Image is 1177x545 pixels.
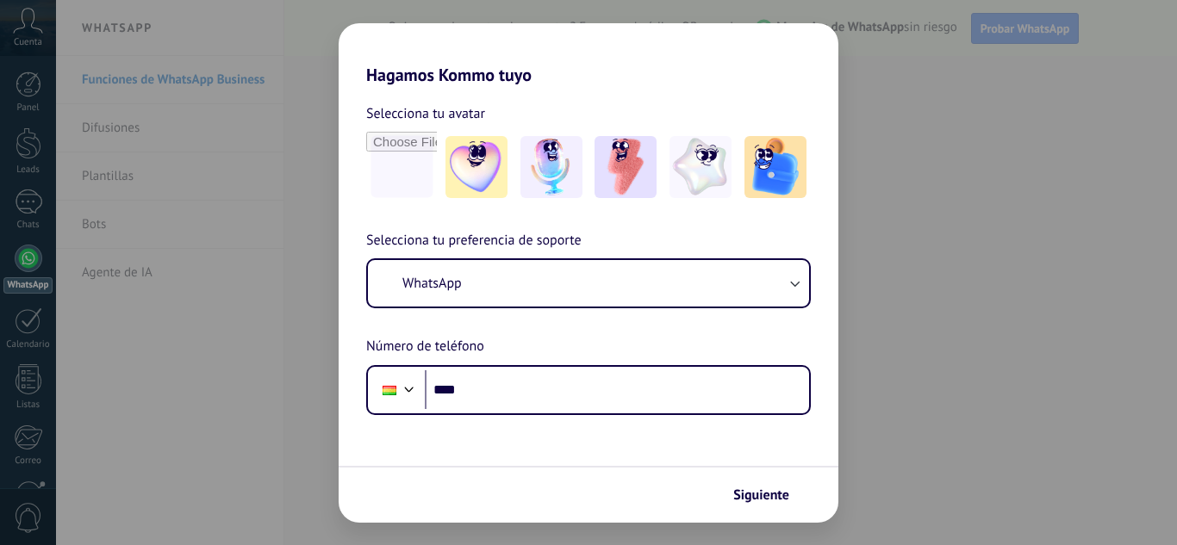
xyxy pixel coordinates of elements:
[366,230,582,252] span: Selecciona tu preferencia de soporte
[366,336,484,358] span: Número de teléfono
[744,136,806,198] img: -5.jpeg
[368,260,809,307] button: WhatsApp
[339,23,838,85] h2: Hagamos Kommo tuyo
[669,136,732,198] img: -4.jpeg
[445,136,508,198] img: -1.jpeg
[520,136,582,198] img: -2.jpeg
[402,275,462,292] span: WhatsApp
[366,102,485,125] span: Selecciona tu avatar
[595,136,657,198] img: -3.jpeg
[733,489,789,501] span: Siguiente
[373,372,406,408] div: Bolivia: + 591
[726,480,813,510] button: Siguiente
